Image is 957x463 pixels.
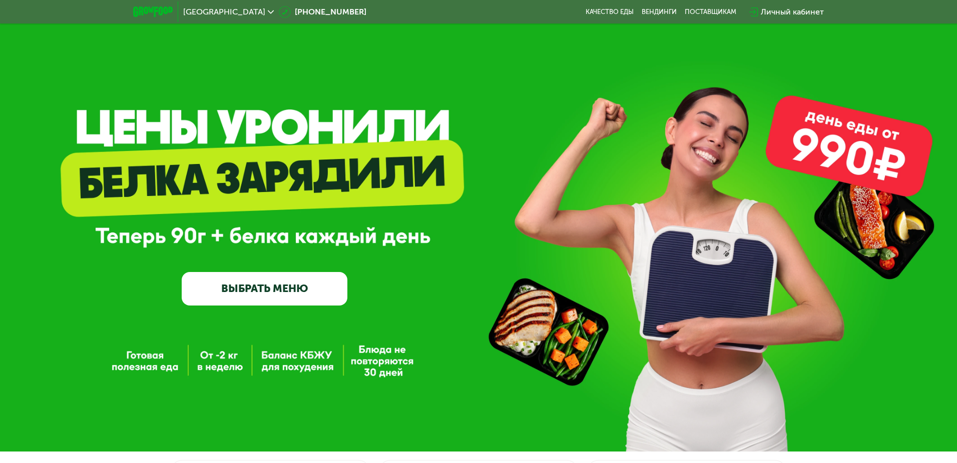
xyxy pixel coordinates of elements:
[642,8,677,16] a: Вендинги
[586,8,634,16] a: Качество еды
[761,6,824,18] div: Личный кабинет
[182,272,347,305] a: ВЫБРАТЬ МЕНЮ
[279,6,366,18] a: [PHONE_NUMBER]
[685,8,736,16] div: поставщикам
[183,8,265,16] span: [GEOGRAPHIC_DATA]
